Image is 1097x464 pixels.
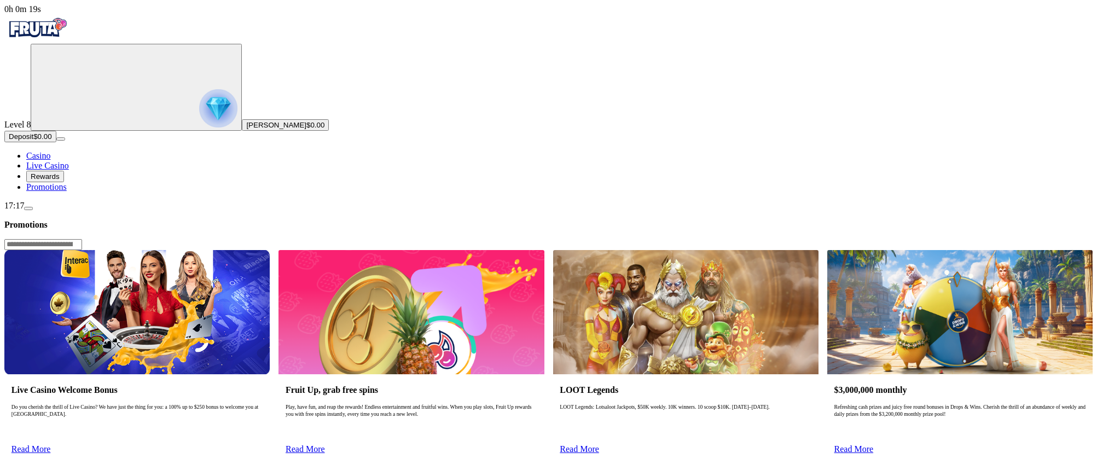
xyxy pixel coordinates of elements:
[4,250,270,374] img: Live Casino Welcome Bonus
[31,172,60,181] span: Rewards
[286,385,537,395] h3: Fruit Up, grab free spins
[24,207,33,210] button: menu
[4,239,82,250] input: Search
[4,34,70,43] a: Fruta
[306,121,324,129] span: $0.00
[11,385,263,395] h3: Live Casino Welcome Bonus
[560,404,811,439] p: LOOT Legends: Lotsaloot Jackpots, $50K weekly. 10K winners. 10 scoop $10K. [DATE]–[DATE].
[4,131,56,142] button: Depositplus icon$0.00
[278,250,544,374] img: Fruit Up, grab free spins
[553,250,819,374] img: LOOT Legends
[31,44,242,131] button: reward progress
[834,444,874,454] a: Read More
[56,137,65,141] button: menu
[11,404,263,439] p: Do you cherish the thrill of Live Casino? We have just the thing for you: a 100% up to $250 bonus...
[246,121,306,129] span: [PERSON_NAME]
[560,444,599,454] a: Read More
[4,201,24,210] span: 17:17
[26,171,64,182] button: Rewards
[827,250,1093,374] img: $3,000,000 monthly
[33,132,51,141] span: $0.00
[834,404,1086,439] p: Refreshing cash prizes and juicy free round bonuses in Drops & Wins. Cherish the thrill of an abu...
[26,182,67,192] a: Promotions
[4,151,1093,192] nav: Main menu
[242,119,329,131] button: [PERSON_NAME]$0.00
[560,385,811,395] h3: LOOT Legends
[4,14,70,42] img: Fruta
[199,89,237,127] img: reward progress
[4,14,1093,192] nav: Primary
[26,161,69,170] a: Live Casino
[26,151,50,160] a: Casino
[4,120,31,129] span: Level 8
[286,404,537,439] p: Play, have fun, and reap the rewards! Endless entertainment and fruitful wins. When you play slot...
[4,4,41,14] span: user session time
[9,132,33,141] span: Deposit
[4,219,1093,230] h3: Promotions
[286,444,325,454] a: Read More
[834,385,1086,395] h3: $3,000,000 monthly
[11,444,51,454] a: Read More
